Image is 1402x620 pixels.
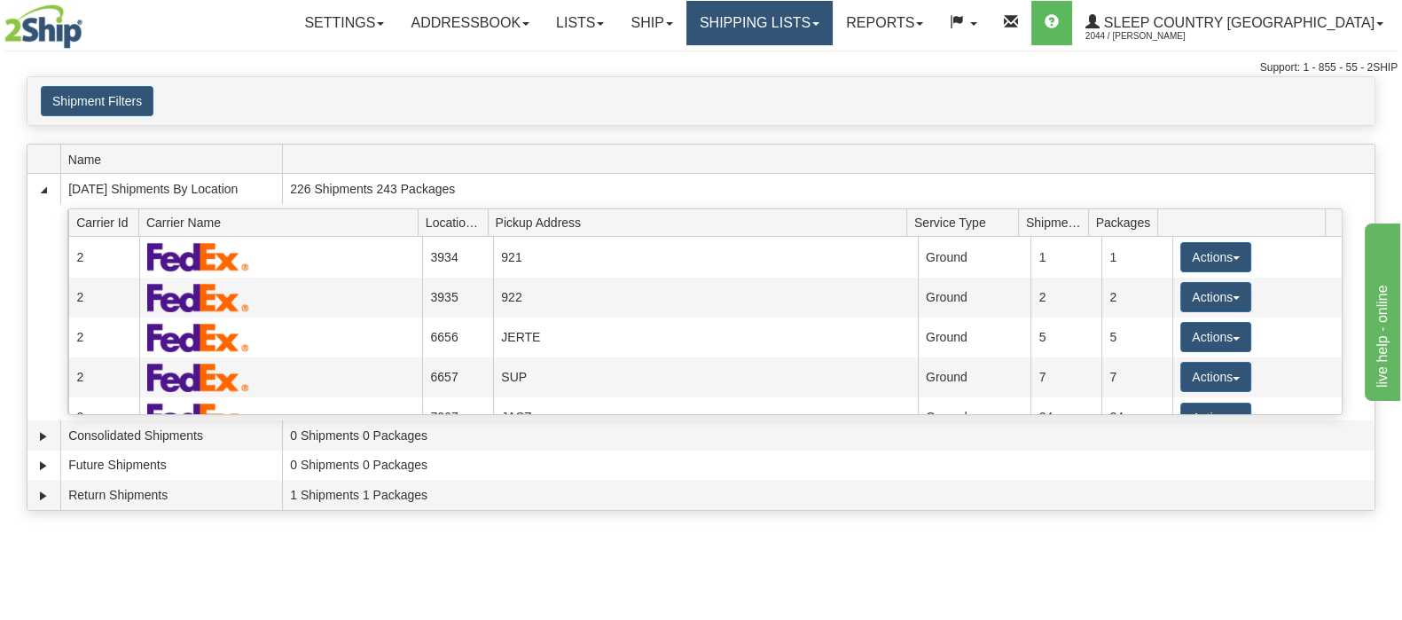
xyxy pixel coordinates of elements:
td: 2 [68,278,139,318]
td: 2 [1030,278,1101,318]
a: Sleep Country [GEOGRAPHIC_DATA] 2044 / [PERSON_NAME] [1072,1,1397,45]
button: Actions [1180,242,1251,272]
span: Service Type [914,208,1018,236]
td: Ground [918,278,1031,318]
button: Actions [1180,362,1251,392]
td: 6657 [422,357,493,397]
a: Shipping lists [686,1,833,45]
div: live help - online [13,11,164,32]
img: FedEx Express® [147,242,249,271]
td: Future Shipments [60,451,282,481]
img: FedEx Express® [147,283,249,312]
img: FedEx Express® [147,323,249,352]
td: 1 Shipments 1 Packages [282,480,1375,510]
div: Support: 1 - 855 - 55 - 2SHIP [4,60,1398,75]
td: 922 [493,278,918,318]
td: 3934 [422,237,493,277]
a: Expand [35,428,52,445]
td: 5 [1101,318,1172,357]
span: Sleep Country [GEOGRAPHIC_DATA] [1100,15,1375,30]
iframe: chat widget [1361,219,1400,400]
button: Actions [1180,282,1251,312]
td: Ground [918,397,1031,437]
td: 2 [68,237,139,277]
td: 226 Shipments 243 Packages [282,174,1375,204]
td: SUP [493,357,918,397]
span: Name [68,145,282,173]
td: 1 [1030,237,1101,277]
td: Consolidated Shipments [60,420,282,451]
td: 921 [493,237,918,277]
a: Ship [617,1,685,45]
span: Carrier Name [146,208,418,236]
button: Actions [1180,403,1251,433]
td: 7267 [422,397,493,437]
td: 6656 [422,318,493,357]
td: Ground [918,237,1031,277]
td: 2 [68,357,139,397]
span: Carrier Id [76,208,138,236]
span: Shipments [1026,208,1088,236]
a: Settings [291,1,397,45]
td: 3935 [422,278,493,318]
img: FedEx Express® [147,363,249,392]
a: Collapse [35,181,52,199]
span: Packages [1096,208,1158,236]
a: Reports [833,1,936,45]
span: Pickup Address [496,208,907,236]
td: 1 [1101,237,1172,277]
a: Expand [35,487,52,505]
td: 5 [1030,318,1101,357]
td: Ground [918,357,1031,397]
td: JASZ [493,397,918,437]
td: 2 [68,397,139,437]
td: [DATE] Shipments By Location [60,174,282,204]
td: Ground [918,318,1031,357]
a: Expand [35,457,52,475]
img: FedEx Express® [147,403,249,432]
a: Lists [543,1,617,45]
span: 2044 / [PERSON_NAME] [1085,27,1218,45]
td: 7 [1101,357,1172,397]
td: 24 [1101,397,1172,437]
td: 2 [1101,278,1172,318]
td: 24 [1030,397,1101,437]
td: 0 Shipments 0 Packages [282,420,1375,451]
span: Location Id [426,208,488,236]
img: logo2044.jpg [4,4,82,49]
td: 0 Shipments 0 Packages [282,451,1375,481]
td: JERTE [493,318,918,357]
button: Actions [1180,322,1251,352]
button: Shipment Filters [41,86,153,116]
td: Return Shipments [60,480,282,510]
td: 7 [1030,357,1101,397]
a: Addressbook [397,1,543,45]
td: 2 [68,318,139,357]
